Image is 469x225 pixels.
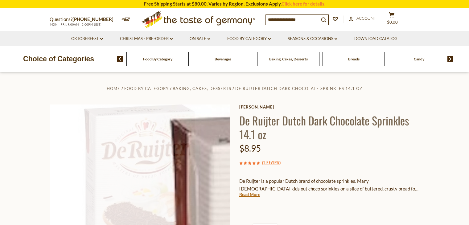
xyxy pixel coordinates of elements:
a: [PERSON_NAME] [239,104,420,109]
a: Seasons & Occasions [288,35,337,42]
a: Candy [414,57,424,61]
span: Account [356,16,376,21]
a: Food By Category [227,35,271,42]
a: Food By Category [124,86,169,91]
a: On Sale [190,35,210,42]
a: Breads [348,57,360,61]
button: $0.00 [383,12,401,27]
p: De Ruijter is a popular Dutch brand of chocolate sprinkles. Many [DEMOGRAPHIC_DATA] kids put choc... [239,177,420,193]
p: Questions? [50,15,118,23]
span: ( ) [262,159,281,166]
a: 1 Review [263,159,279,166]
span: MON - FRI, 9:00AM - 5:00PM (EST) [50,23,102,26]
a: Read More [239,191,260,198]
a: [PHONE_NUMBER] [72,16,113,22]
span: $8.95 [239,143,261,153]
a: Home [107,86,120,91]
img: next arrow [447,56,453,62]
a: Account [349,15,376,22]
a: Food By Category [143,57,172,61]
a: Christmas - PRE-ORDER [120,35,173,42]
a: Download Catalog [354,35,397,42]
a: Baking, Cakes, Desserts [269,57,308,61]
h1: De Ruijter Dutch Dark Chocolate Sprinkles 14.1 oz [239,113,420,141]
a: Click here for details. [282,1,325,6]
a: Baking, Cakes, Desserts [173,86,231,91]
span: $0.00 [387,20,398,25]
a: Oktoberfest [71,35,103,42]
a: Beverages [215,57,231,61]
img: previous arrow [117,56,123,62]
a: De Ruijter Dutch Dark Chocolate Sprinkles 14.1 oz [235,86,362,91]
